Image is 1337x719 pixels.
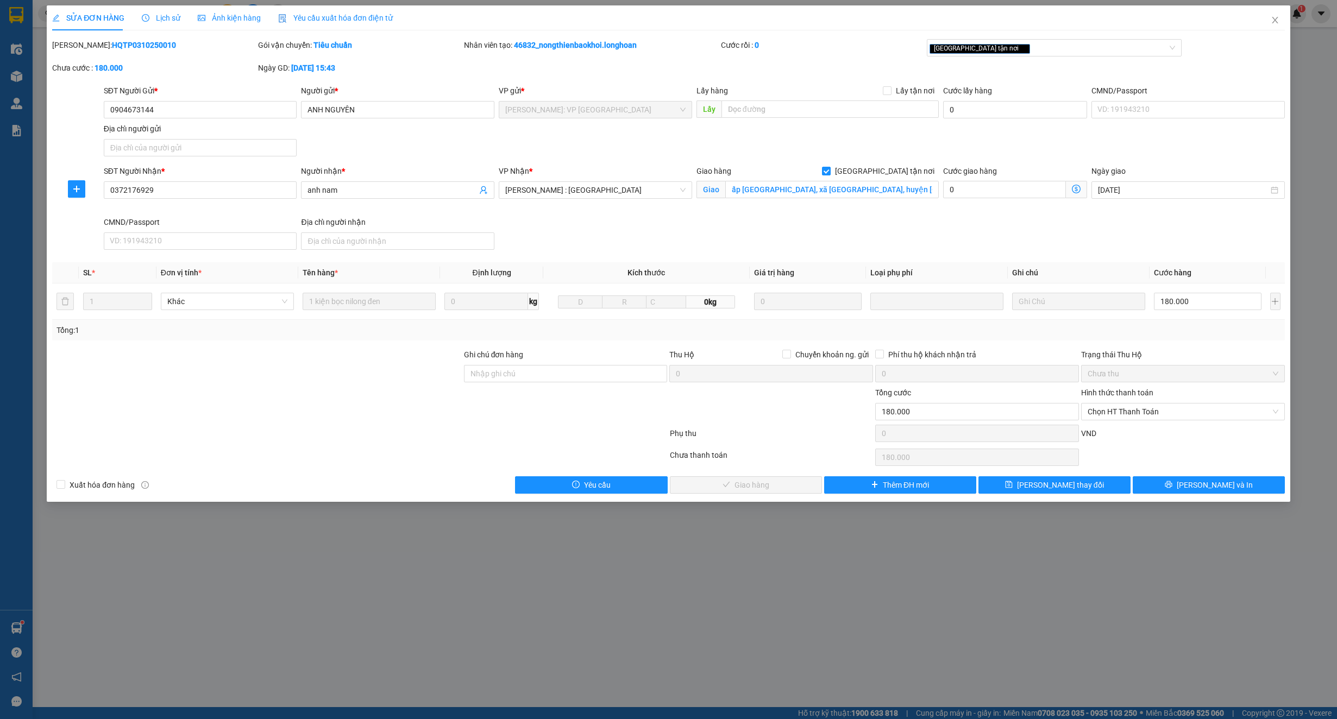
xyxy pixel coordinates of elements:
input: Giao tận nơi [725,181,939,198]
b: 180.000 [95,64,123,72]
input: Cước giao hàng [943,181,1066,198]
span: info-circle [141,481,149,489]
span: printer [1165,481,1172,489]
th: Ghi chú [1008,262,1150,283]
input: 0 [754,293,862,310]
span: Lịch sử [142,14,180,22]
label: Cước lấy hàng [943,86,992,95]
div: Gói vận chuyển: [258,39,462,51]
span: Cước hàng [1154,268,1191,277]
button: plusThêm ĐH mới [824,476,976,494]
span: Tên hàng [303,268,338,277]
button: printer[PERSON_NAME] và In [1133,476,1285,494]
div: Trạng thái Thu Hộ [1081,349,1285,361]
span: close [1271,16,1279,24]
b: Tiêu chuẩn [313,41,352,49]
span: Thu Hộ [669,350,694,359]
div: Địa chỉ người nhận [301,216,494,228]
span: Tổng cước [875,388,911,397]
button: plus [68,180,85,198]
span: [PERSON_NAME] và In [1177,479,1253,491]
input: Dọc đường [721,100,939,118]
span: Yêu cầu xuất hóa đơn điện tử [278,14,393,22]
img: icon [278,14,287,23]
div: Ngày GD: [258,62,462,74]
b: 0 [755,41,759,49]
span: Đơn vị tính [161,268,202,277]
div: CMND/Passport [1091,85,1285,97]
span: VP Nhận [499,167,529,175]
button: delete [57,293,74,310]
label: Cước giao hàng [943,167,997,175]
span: plus [871,481,878,489]
div: SĐT Người Gửi [104,85,297,97]
b: HQTP0310250010 [112,41,176,49]
input: D [558,295,602,308]
input: Ghi Chú [1012,293,1145,310]
div: Chưa thanh toán [669,449,875,468]
div: Nhân viên tạo: [464,39,719,51]
span: edit [52,14,60,22]
span: Xuất hóa đơn hàng [65,479,139,491]
span: [GEOGRAPHIC_DATA] tận nơi [831,165,939,177]
span: Ảnh kiện hàng [198,14,261,22]
th: Loại phụ phí [866,262,1008,283]
span: Kích thước [627,268,665,277]
span: save [1005,481,1013,489]
span: Giao [696,181,725,198]
div: Người gửi [301,85,494,97]
div: Người nhận [301,165,494,177]
span: SỬA ĐƠN HÀNG [52,14,124,22]
input: Cước lấy hàng [943,101,1087,118]
span: picture [198,14,205,22]
label: Ngày giao [1091,167,1126,175]
span: Hồ Chí Minh : Kho Quận 12 [505,182,686,198]
span: Hồ Chí Minh: VP Quận Tân Phú [505,102,686,118]
div: SĐT Người Nhận [104,165,297,177]
input: R [602,295,646,308]
span: Chọn HT Thanh Toán [1088,403,1278,420]
span: dollar-circle [1072,185,1081,193]
span: Chuyển khoản ng. gửi [791,349,873,361]
span: close [1020,46,1026,51]
span: exclamation-circle [572,481,580,489]
button: Close [1260,5,1290,36]
span: SL [83,268,92,277]
b: [DATE] 15:43 [291,64,335,72]
div: VP gửi [499,85,692,97]
span: Yêu cầu [584,479,611,491]
span: kg [528,293,539,310]
span: Định lượng [472,268,511,277]
span: Lấy [696,100,721,118]
span: Lấy hàng [696,86,728,95]
div: CMND/Passport [104,216,297,228]
button: exclamation-circleYêu cầu [515,476,667,494]
input: C [646,295,686,308]
span: clock-circle [142,14,149,22]
input: VD: Bàn, Ghế [303,293,436,310]
span: Khác [167,293,287,310]
div: Địa chỉ người gửi [104,123,297,135]
button: plus [1270,293,1280,310]
span: Phí thu hộ khách nhận trả [884,349,981,361]
span: [PERSON_NAME] thay đổi [1017,479,1104,491]
div: Cước rồi : [721,39,925,51]
div: [PERSON_NAME]: [52,39,256,51]
input: Ghi chú đơn hàng [464,365,668,382]
div: Tổng: 1 [57,324,516,336]
span: user-add [479,186,488,194]
span: VND [1081,429,1096,438]
span: [GEOGRAPHIC_DATA] tận nơi [930,44,1030,54]
span: Thêm ĐH mới [883,479,929,491]
label: Hình thức thanh toán [1081,388,1153,397]
label: Ghi chú đơn hàng [464,350,524,359]
input: Địa chỉ của người nhận [301,232,494,250]
button: checkGiao hàng [670,476,822,494]
span: Giao hàng [696,167,731,175]
input: Ngày giao [1098,184,1269,196]
button: save[PERSON_NAME] thay đổi [978,476,1131,494]
div: Chưa cước : [52,62,256,74]
input: Địa chỉ của người gửi [104,139,297,156]
span: Giá trị hàng [754,268,794,277]
div: Phụ thu [669,427,875,446]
